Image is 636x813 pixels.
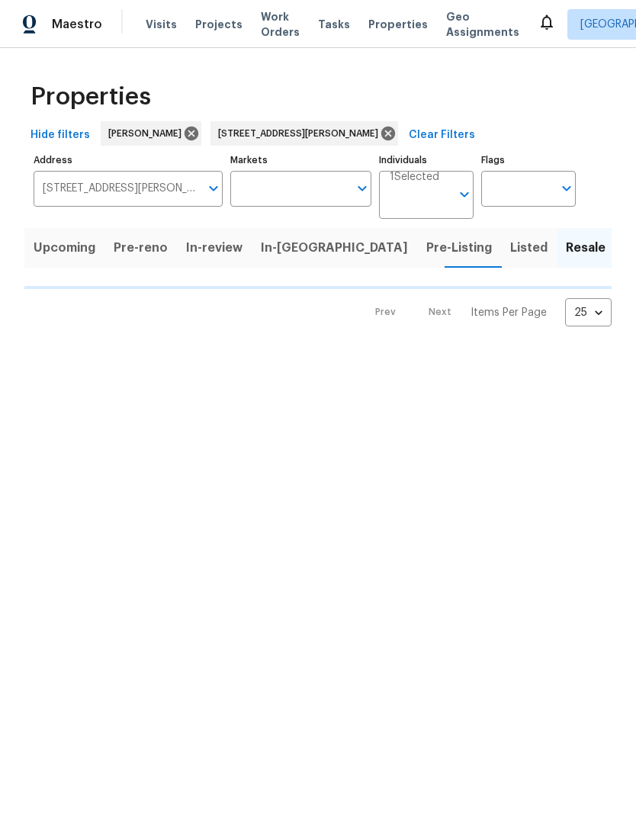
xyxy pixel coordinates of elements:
span: [STREET_ADDRESS][PERSON_NAME] [218,126,384,141]
label: Flags [481,156,576,165]
button: Hide filters [24,121,96,149]
span: Tasks [318,19,350,30]
div: 25 [565,293,612,333]
button: Open [454,184,475,205]
button: Open [556,178,577,199]
span: Pre-reno [114,237,168,259]
span: 1 Selected [390,171,439,184]
span: Projects [195,17,243,32]
button: Clear Filters [403,121,481,149]
span: Listed [510,237,548,259]
span: Pre-Listing [426,237,492,259]
label: Markets [230,156,372,165]
span: Hide filters [31,126,90,145]
span: In-[GEOGRAPHIC_DATA] [261,237,408,259]
span: Properties [31,89,151,104]
button: Open [352,178,373,199]
div: [PERSON_NAME] [101,121,201,146]
button: Open [203,178,224,199]
span: Work Orders [261,9,300,40]
span: Geo Assignments [446,9,519,40]
div: [STREET_ADDRESS][PERSON_NAME] [210,121,398,146]
label: Address [34,156,223,165]
span: Resale [566,237,605,259]
label: Individuals [379,156,474,165]
p: Items Per Page [471,305,547,320]
span: Maestro [52,17,102,32]
span: Clear Filters [409,126,475,145]
span: Properties [368,17,428,32]
span: Upcoming [34,237,95,259]
span: Visits [146,17,177,32]
span: [PERSON_NAME] [108,126,188,141]
nav: Pagination Navigation [361,298,612,326]
span: In-review [186,237,243,259]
